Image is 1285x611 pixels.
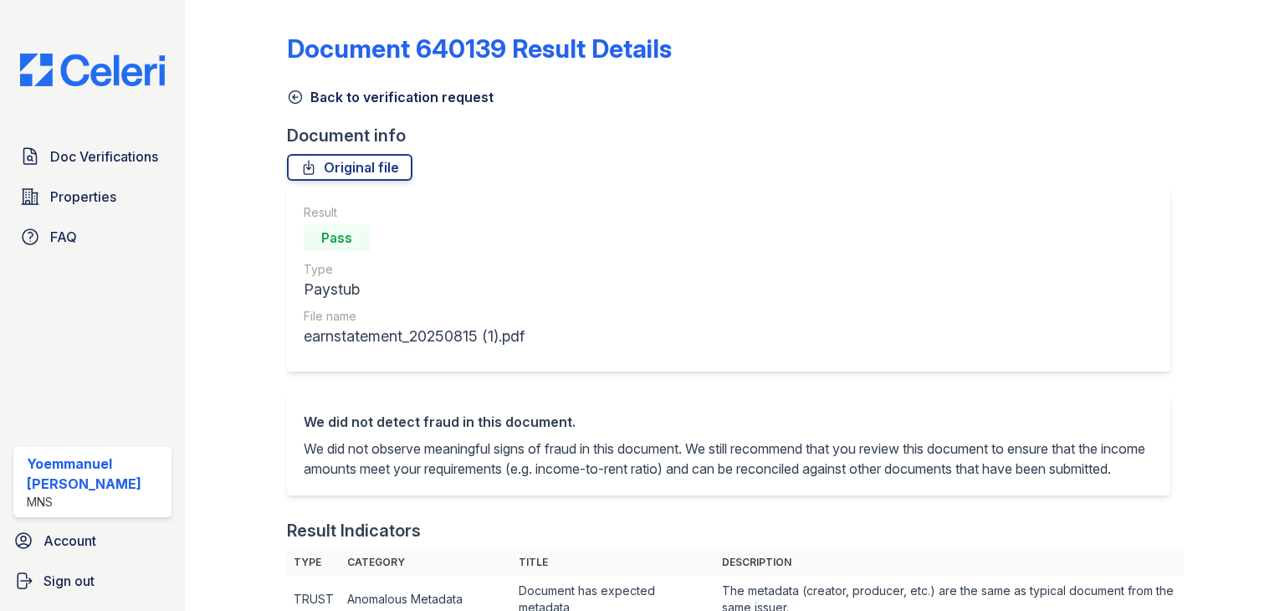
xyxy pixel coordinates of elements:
a: Original file [287,154,412,181]
p: We did not observe meaningful signs of fraud in this document. We still recommend that you review... [304,439,1154,479]
a: FAQ [13,220,172,254]
div: Result Indicators [287,519,421,542]
div: Paystub [304,278,525,301]
span: Sign out [44,571,95,591]
a: Doc Verifications [13,140,172,173]
div: Pass [304,224,371,251]
a: Back to verification request [287,87,494,107]
span: FAQ [50,227,77,247]
img: CE_Logo_Blue-a8612792a0a2168367f1c8372b55b34899dd931a85d93a1a3d3e32e68fde9ad4.png [7,54,178,86]
div: Result [304,204,525,221]
div: We did not detect fraud in this document. [304,412,1154,432]
span: Properties [50,187,116,207]
a: Sign out [7,564,178,598]
div: MNS [27,494,165,511]
a: Properties [13,180,172,213]
div: File name [304,308,525,325]
div: Document info [287,124,1184,147]
th: Type [287,549,340,576]
th: Category [340,549,512,576]
div: Yoemmanuel [PERSON_NAME] [27,454,165,494]
a: Document 640139 Result Details [287,33,672,64]
span: Account [44,531,96,551]
a: Account [7,524,178,557]
th: Title [512,549,716,576]
div: Type [304,261,525,278]
th: Description [715,549,1183,576]
span: Doc Verifications [50,146,158,167]
div: earnstatement_20250815 (1).pdf [304,325,525,348]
